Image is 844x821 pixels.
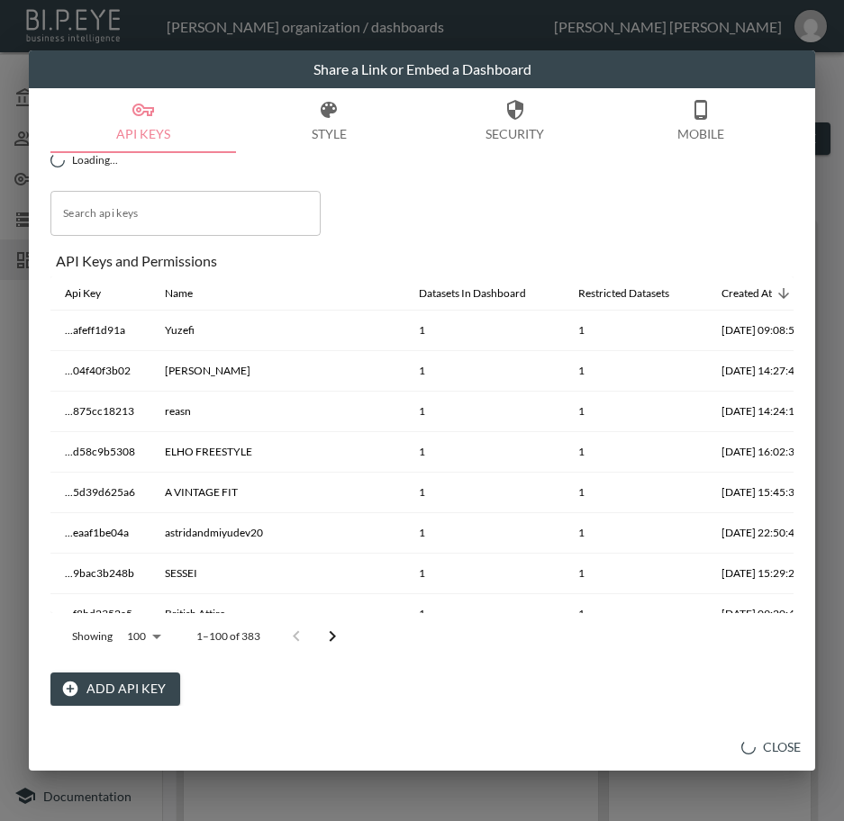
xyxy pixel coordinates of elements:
[707,513,815,554] th: 2025-08-22, 22:50:48
[578,283,693,304] span: Restricted Datasets
[150,432,404,473] th: ELHO FREESTYLE
[72,628,113,644] p: Showing
[404,392,564,432] th: 1
[150,311,404,351] th: Yuzefi
[419,283,549,304] span: Datasets In Dashboard
[419,283,526,304] div: Datasets In Dashboard
[50,392,150,432] th: ...875cc18213
[404,594,564,635] th: 1
[404,554,564,594] th: 1
[50,513,150,554] th: ...eaaf1be04a
[150,351,404,392] th: Lili Curia
[56,252,794,269] div: API Keys and Permissions
[707,311,815,351] th: 2025-09-02, 09:08:52
[707,554,815,594] th: 2025-08-21, 15:29:20
[50,311,150,351] th: ...afeff1d91a
[50,88,236,153] button: API Keys
[564,351,707,392] th: 1
[422,88,608,153] button: Security
[65,283,124,304] span: Api Key
[721,283,795,304] span: Created At
[150,473,404,513] th: A VINTAGE FIT
[404,513,564,554] th: 1
[65,283,101,304] div: Api Key
[29,50,815,88] h2: Share a Link or Embed a Dashboard
[564,554,707,594] th: 1
[564,473,707,513] th: 1
[707,432,815,473] th: 2025-08-27, 16:02:39
[721,283,772,304] div: Created At
[707,594,815,635] th: 2025-08-21, 09:20:43
[196,628,260,644] p: 1–100 of 383
[707,392,815,432] th: 2025-08-28, 14:24:11
[707,473,815,513] th: 2025-08-25, 15:45:35
[120,625,168,648] div: 100
[150,594,404,635] th: British Attire
[404,311,564,351] th: 1
[236,88,422,153] button: Style
[564,594,707,635] th: 1
[150,392,404,432] th: reasn
[564,392,707,432] th: 1
[707,351,815,392] th: 2025-08-28, 14:27:44
[608,88,794,153] button: Mobile
[50,432,150,473] th: ...d58c9b5308
[50,153,794,167] div: Loading...
[50,351,150,392] th: ...04f40f3b02
[564,311,707,351] th: 1
[150,554,404,594] th: SESSEI
[564,432,707,473] th: 1
[150,513,404,554] th: astridandmiyudev20
[404,473,564,513] th: 1
[165,283,193,304] div: Name
[564,513,707,554] th: 1
[50,672,180,706] button: Add API Key
[404,351,564,392] th: 1
[165,283,216,304] span: Name
[50,473,150,513] th: ...5d39d625a6
[404,432,564,473] th: 1
[578,283,669,304] div: Restricted Datasets
[734,731,808,764] button: Close
[50,594,150,635] th: ...f8bd2352a5
[50,554,150,594] th: ...9bac3b248b
[314,618,350,654] button: Go to next page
